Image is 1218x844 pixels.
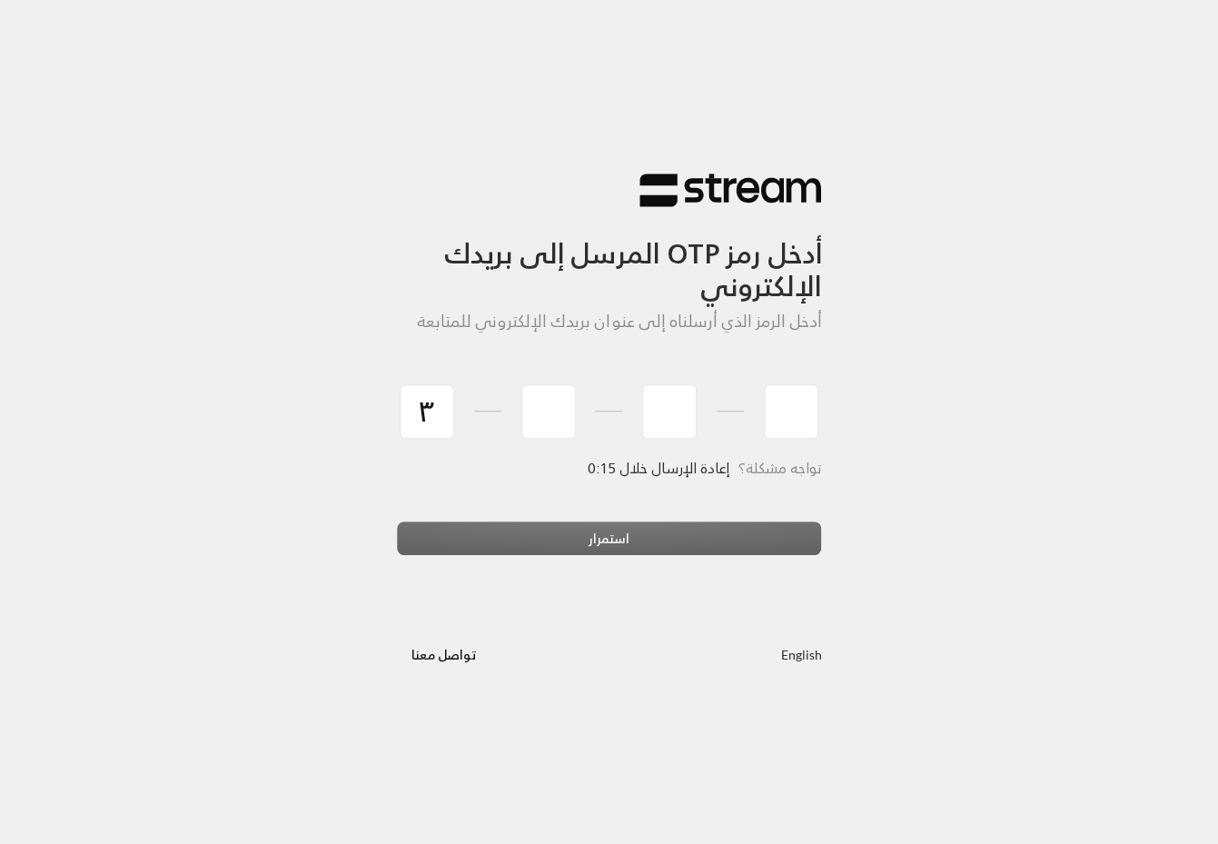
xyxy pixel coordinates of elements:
[738,455,821,481] span: تواجه مشكلة؟
[397,643,492,666] a: تواصل معنا
[397,638,492,671] button: تواصل معنا
[589,455,729,481] span: إعادة الإرسال خلال 0:15
[639,173,821,208] img: Stream Logo
[780,638,821,671] a: English
[397,312,822,332] h5: أدخل الرمز الذي أرسلناه إلى عنوان بريدك الإلكتروني للمتابعة
[397,208,822,303] h3: أدخل رمز OTP المرسل إلى بريدك الإلكتروني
